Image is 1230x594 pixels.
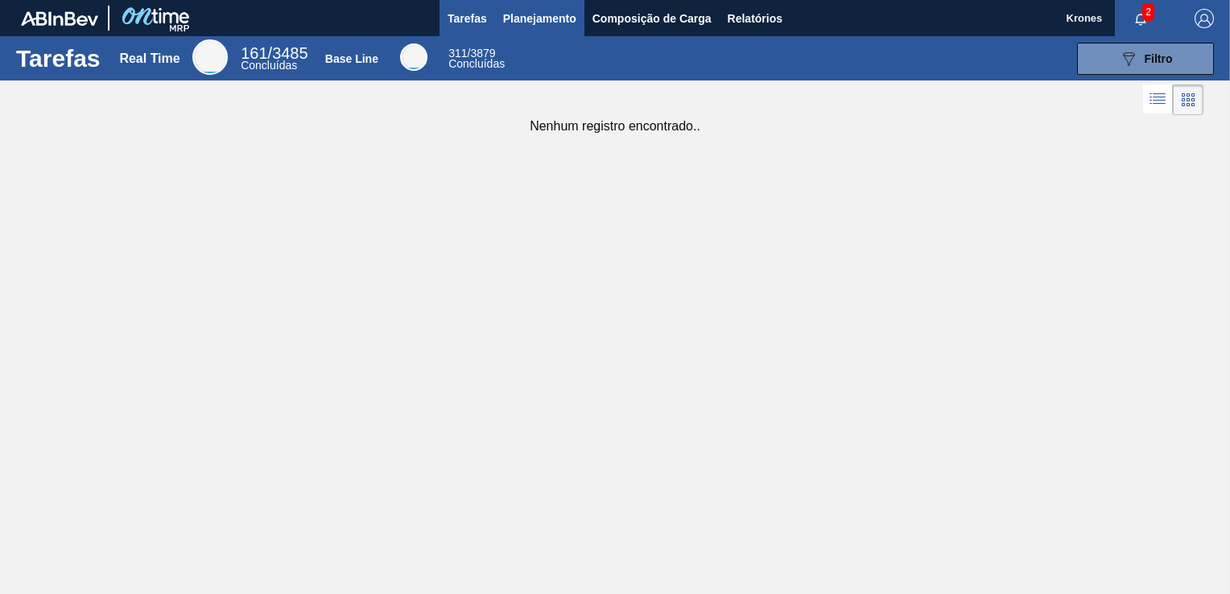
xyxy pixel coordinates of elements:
[448,47,495,60] span: / 3879
[1143,85,1173,115] div: Visão em Lista
[728,9,782,28] span: Relatórios
[21,11,98,26] img: TNhmsLtSVTkK8tSr43FrP2fwEKptu5GPRR3wAAAABJRU5ErkJggg==
[1142,3,1154,21] span: 2
[592,9,712,28] span: Composição de Carga
[448,9,487,28] span: Tarefas
[192,39,228,75] div: Real Time
[241,44,267,62] span: 161
[1195,9,1214,28] img: Logout
[448,57,505,70] span: Concluídas
[1145,52,1173,65] span: Filtro
[241,44,307,62] span: / 3485
[16,49,101,68] h1: Tarefas
[119,52,180,66] div: Real Time
[448,48,505,69] div: Base Line
[400,43,427,71] div: Base Line
[503,9,576,28] span: Planejamento
[241,59,297,72] span: Concluídas
[1077,43,1214,75] button: Filtro
[325,52,378,65] div: Base Line
[1115,7,1166,30] button: Notificações
[1173,85,1203,115] div: Visão em Cards
[448,47,467,60] span: 311
[241,47,307,71] div: Real Time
